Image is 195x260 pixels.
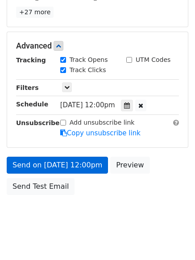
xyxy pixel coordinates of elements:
[16,7,54,18] a: +27 more
[16,41,179,51] h5: Advanced
[16,84,39,91] strong: Filters
[7,178,75,195] a: Send Test Email
[70,65,106,75] label: Track Clicks
[150,217,195,260] iframe: Chat Widget
[110,157,149,174] a: Preview
[70,55,108,65] label: Track Opens
[7,157,108,174] a: Send on [DATE] 12:00pm
[70,118,135,127] label: Add unsubscribe link
[60,129,141,137] a: Copy unsubscribe link
[136,55,170,65] label: UTM Codes
[16,57,46,64] strong: Tracking
[16,119,60,126] strong: Unsubscribe
[60,101,115,109] span: [DATE] 12:00pm
[16,101,48,108] strong: Schedule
